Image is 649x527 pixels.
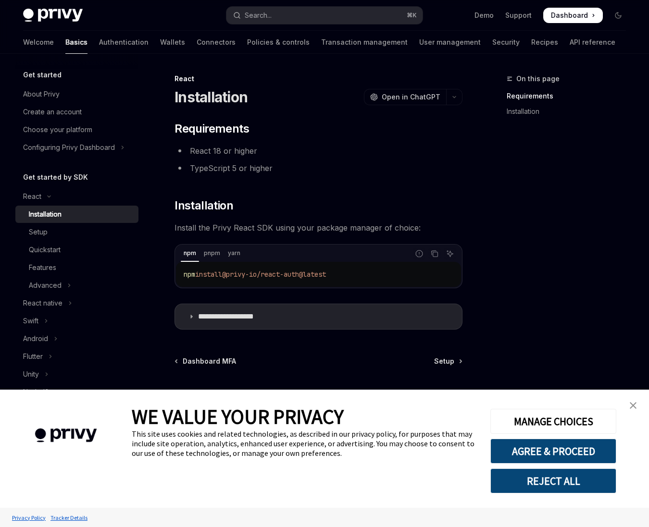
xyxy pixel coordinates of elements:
a: Support [505,11,532,20]
a: Installation [15,206,138,223]
div: npm [181,247,199,259]
span: On this page [516,73,560,85]
a: Welcome [23,31,54,54]
button: Toggle dark mode [611,8,626,23]
div: About Privy [23,88,60,100]
div: Android [23,333,48,344]
span: WE VALUE YOUR PRIVACY [132,404,344,429]
a: About Privy [15,86,138,103]
div: Choose your platform [23,124,92,135]
a: Features [15,259,138,276]
div: Features [29,262,56,273]
a: Quickstart [15,241,138,258]
div: Flutter [23,351,43,362]
div: React [175,74,462,84]
div: React native [23,297,62,309]
a: Create an account [15,103,138,121]
button: Toggle NodeJS section [15,383,138,401]
div: Advanced [29,280,62,291]
a: Choose your platform [15,121,138,138]
span: Dashboard [551,11,588,20]
a: Demo [474,11,494,20]
li: TypeScript 5 or higher [175,161,462,175]
button: Open search [226,7,422,24]
a: Wallets [160,31,185,54]
button: Copy the contents from the code block [428,247,441,260]
button: Toggle Configuring Privy Dashboard section [15,139,138,156]
button: Toggle Unity section [15,366,138,383]
div: Unity [23,368,39,380]
a: Setup [15,223,138,241]
span: install [195,270,222,279]
li: React 18 or higher [175,144,462,158]
img: company logo [14,415,117,456]
span: Setup [434,356,454,366]
div: Search... [245,10,272,21]
a: Tracker Details [48,509,90,526]
span: Install the Privy React SDK using your package manager of choice: [175,221,462,234]
h5: Get started by SDK [23,172,88,183]
button: Toggle Advanced section [15,277,138,294]
a: Privacy Policy [10,509,48,526]
span: ⌘ K [407,12,417,19]
div: NodeJS [23,386,49,398]
a: Dashboard MFA [175,356,236,366]
button: AGREE & PROCEED [490,439,616,464]
button: Toggle Android section [15,330,138,347]
h1: Installation [175,88,248,106]
div: This site uses cookies and related technologies, as described in our privacy policy, for purposes... [132,429,476,458]
button: Report incorrect code [413,247,425,260]
span: @privy-io/react-auth@latest [222,270,326,279]
img: close banner [630,402,637,409]
button: Toggle React section [15,188,138,205]
a: API reference [570,31,615,54]
div: Quickstart [29,244,61,256]
a: Requirements [507,88,634,104]
a: close banner [624,396,643,415]
a: Connectors [197,31,236,54]
div: React [23,191,41,202]
div: Create an account [23,106,82,118]
a: Dashboard [543,8,603,23]
button: REJECT ALL [490,468,616,493]
button: Toggle React native section [15,294,138,312]
button: MANAGE CHOICES [490,409,616,434]
a: Setup [434,356,462,366]
a: Transaction management [321,31,408,54]
span: Installation [175,198,233,213]
button: Ask AI [444,247,456,260]
button: Open in ChatGPT [364,89,446,105]
a: Basics [65,31,87,54]
a: Authentication [99,31,149,54]
h5: Get started [23,69,62,81]
a: User management [419,31,481,54]
a: Policies & controls [247,31,310,54]
img: dark logo [23,9,83,22]
span: Requirements [175,121,249,136]
div: yarn [225,247,243,259]
div: Configuring Privy Dashboard [23,142,115,153]
a: Installation [507,104,634,119]
div: Setup [29,226,48,238]
div: pnpm [201,247,223,259]
button: Toggle Flutter section [15,348,138,365]
div: Installation [29,208,62,220]
span: Dashboard MFA [183,356,236,366]
div: Swift [23,315,38,327]
a: Recipes [531,31,558,54]
span: npm [184,270,195,279]
span: Open in ChatGPT [382,92,440,102]
button: Toggle Swift section [15,312,138,330]
a: Security [492,31,520,54]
